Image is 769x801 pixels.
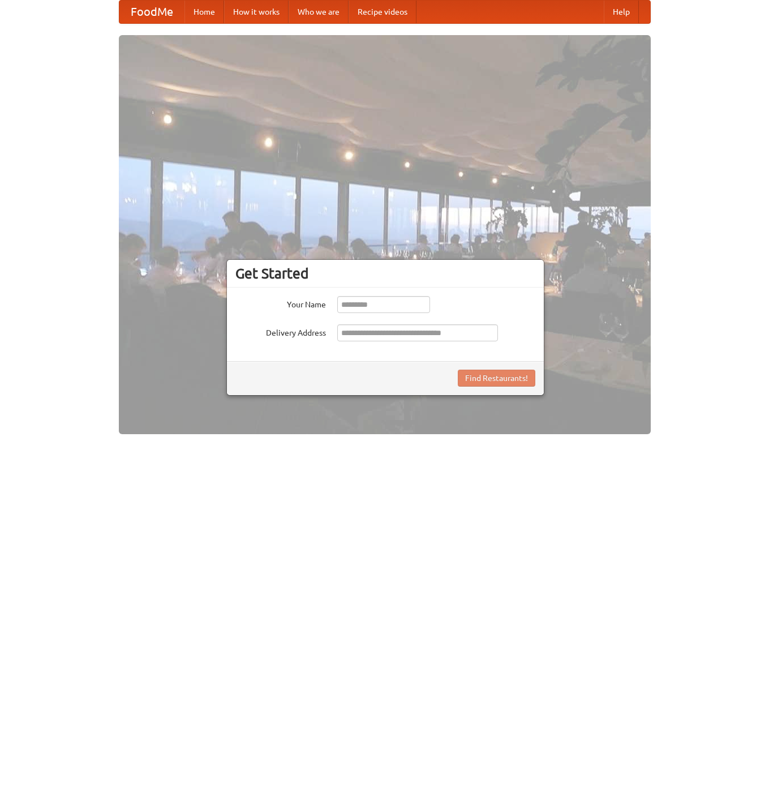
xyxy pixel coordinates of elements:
[289,1,349,23] a: Who we are
[224,1,289,23] a: How it works
[349,1,416,23] a: Recipe videos
[119,1,184,23] a: FoodMe
[184,1,224,23] a: Home
[235,324,326,339] label: Delivery Address
[235,265,535,282] h3: Get Started
[458,370,535,387] button: Find Restaurants!
[235,296,326,310] label: Your Name
[604,1,639,23] a: Help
